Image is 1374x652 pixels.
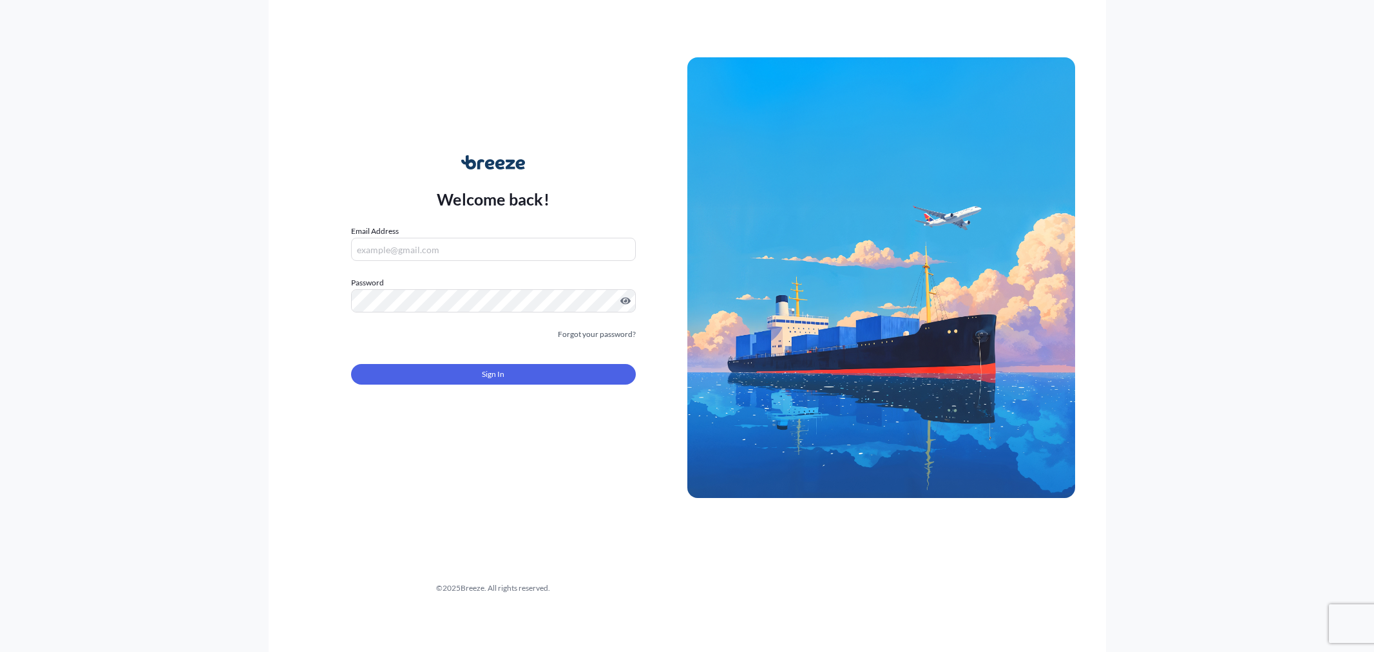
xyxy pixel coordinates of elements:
[620,296,631,306] button: Show password
[558,328,636,341] a: Forgot your password?
[351,364,636,385] button: Sign In
[687,57,1075,498] img: Ship illustration
[300,582,687,595] div: © 2025 Breeze. All rights reserved.
[351,276,636,289] label: Password
[351,225,399,238] label: Email Address
[482,368,504,381] span: Sign In
[351,238,636,261] input: example@gmail.com
[437,189,549,209] p: Welcome back!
